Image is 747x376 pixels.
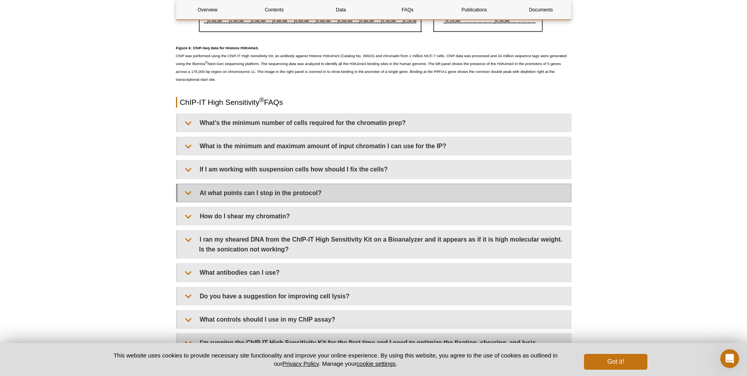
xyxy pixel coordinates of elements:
button: cookie settings [356,360,395,367]
summary: At what points can I stop in the protocol? [178,184,571,202]
summary: If I am working with suspension cells how should I fix the cells? [178,160,571,178]
a: Contents [243,0,306,19]
summary: How do I shear my chromatin? [178,207,571,225]
summary: What is the minimum and maximum amount of input chromatin I can use for the IP? [178,137,571,155]
a: Documents [510,0,572,19]
summary: What controls should I use in my ChIP assay? [178,311,571,328]
iframe: Intercom live chat [720,349,739,368]
a: Data [310,0,372,19]
summary: Do you have a suggestion for improving cell lysis? [178,287,571,305]
a: Privacy Policy [282,360,319,367]
a: Overview [176,0,239,19]
strong: Figure 6: ChIP-Seq data for Histone H3K4me3. [176,46,259,50]
p: ChIP was performed using the ChIP-IT High Sensitivity Kit, an antibody against Histone H3K4me3 (C... [176,44,571,84]
summary: I ran my sheared DNA from the ChIP-IT High Sensitivity Kit on a Bioanalyzer and it appears as if ... [178,231,571,258]
button: Got it! [584,354,647,370]
a: Publications [443,0,506,19]
summary: I’m running the ChIP-IT High Sensitivity Kit for the first time and I need to optimize the fixati... [178,334,571,372]
sup: ® [205,60,208,64]
a: FAQs [376,0,439,19]
summary: What antibodies can I use? [178,264,571,281]
sup: ® [260,97,264,103]
h2: ChIP-IT High Sensitivity FAQs [176,97,571,108]
summary: What’s the minimum number of cells required for the chromatin prep? [178,114,571,132]
p: This website uses cookies to provide necessary site functionality and improve your online experie... [100,351,571,368]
